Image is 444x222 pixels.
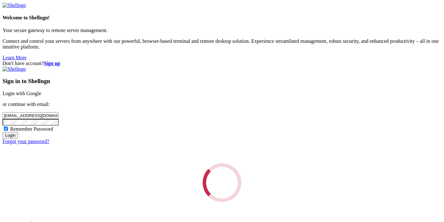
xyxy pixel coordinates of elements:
a: Learn More [3,55,27,60]
div: Loading... [201,161,243,204]
img: Shellngn [3,3,26,8]
input: Remember Password [4,127,8,131]
p: Your secure gateway to remote server management. [3,28,441,33]
a: Sign up [44,61,60,66]
h4: Welcome to Shellngn! [3,15,441,21]
a: Login with Google [3,91,41,96]
h3: Sign in to Shellngn [3,78,441,85]
input: Email address [3,112,59,119]
img: Shellngn [3,66,26,72]
div: Don't have account? [3,61,441,66]
input: Login [3,132,18,139]
p: Connect and control your servers from anywhere with our powerful, browser-based terminal and remo... [3,38,441,50]
a: Forgot your password? [3,139,49,144]
span: Remember Password [10,126,53,132]
p: or continue with email: [3,101,441,107]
